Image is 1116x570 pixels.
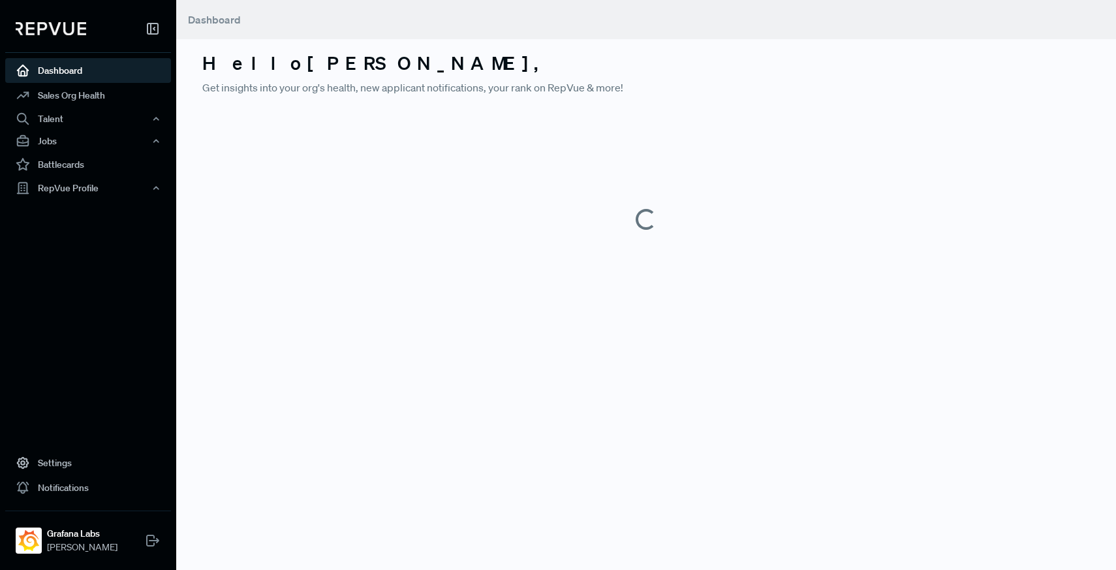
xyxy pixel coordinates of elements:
[47,527,117,541] strong: Grafana Labs
[202,80,1090,95] p: Get insights into your org's health, new applicant notifications, your rank on RepVue & more!
[188,13,241,26] span: Dashboard
[47,541,117,554] span: [PERSON_NAME]
[18,530,39,551] img: Grafana Labs
[5,152,171,177] a: Battlecards
[5,130,171,152] button: Jobs
[5,108,171,130] button: Talent
[5,475,171,500] a: Notifications
[5,58,171,83] a: Dashboard
[5,451,171,475] a: Settings
[16,22,86,35] img: RepVue
[202,52,1090,74] h3: Hello [PERSON_NAME] ,
[5,83,171,108] a: Sales Org Health
[5,511,171,560] a: Grafana LabsGrafana Labs[PERSON_NAME]
[5,177,171,199] button: RepVue Profile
